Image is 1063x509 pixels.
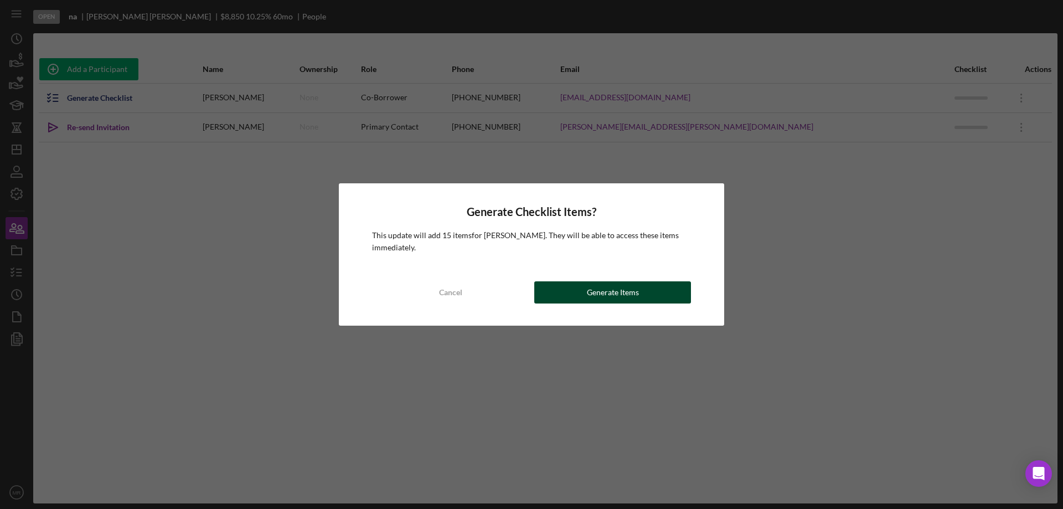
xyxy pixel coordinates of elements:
div: Cancel [439,281,462,304]
button: Generate Items [534,281,691,304]
p: This update will add 15 items for [PERSON_NAME] . They will be able to access these items immedia... [372,229,691,254]
div: Generate Items [587,281,639,304]
h4: Generate Checklist Items? [372,205,691,218]
div: Open Intercom Messenger [1025,460,1052,487]
button: Cancel [372,281,529,304]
